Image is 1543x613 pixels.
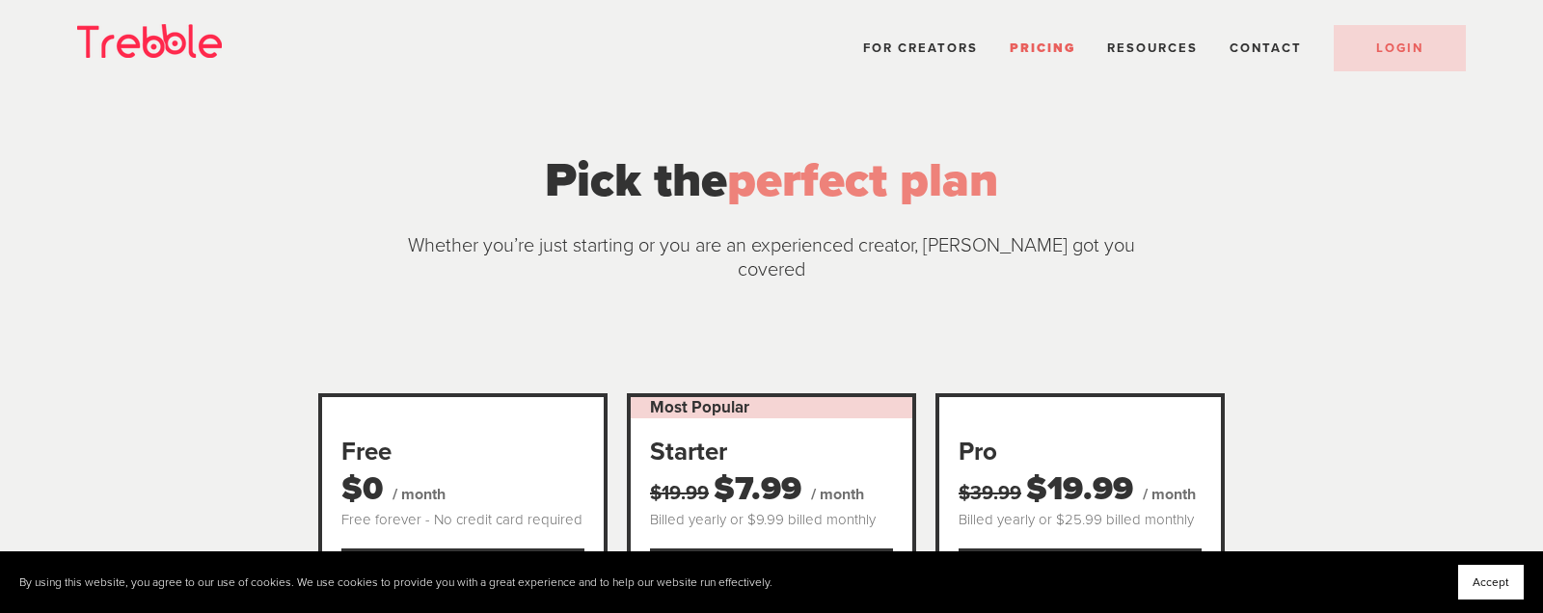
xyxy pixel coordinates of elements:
[1230,40,1302,56] a: Contact
[650,511,893,530] div: Billed yearly or $9.99 billed monthly
[650,436,893,468] div: Starter
[1473,575,1509,589] span: Accept
[341,511,584,530] div: Free forever - No credit card required
[959,482,1021,505] s: $39.99
[863,40,978,56] a: For Creators
[341,548,584,598] a: Get Started
[341,436,584,468] div: Free
[77,24,222,58] img: Trebble
[393,485,446,504] span: / month
[389,234,1154,282] p: Whether you’re just starting or you are an experienced creator, [PERSON_NAME] got you covered
[650,548,893,598] a: Get Started
[959,511,1202,530] div: Billed yearly or $25.99 billed monthly
[1107,40,1198,56] span: Resources
[959,548,1202,598] a: Get Started
[631,397,912,418] div: Most Popular
[389,146,1154,215] div: Pick the
[1143,485,1196,504] span: / month
[1010,40,1075,56] a: Pricing
[727,151,998,209] span: perfect plan
[341,469,383,509] span: $0
[714,469,801,509] span: $7.99
[959,436,1202,468] div: Pro
[1026,469,1133,509] span: $19.99
[1334,25,1466,71] a: LOGIN
[650,482,709,505] s: $19.99
[19,575,772,590] p: By using this website, you agree to our use of cookies. We use cookies to provide you with a grea...
[1458,565,1524,600] button: Accept
[811,485,864,504] span: / month
[1376,40,1423,56] span: LOGIN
